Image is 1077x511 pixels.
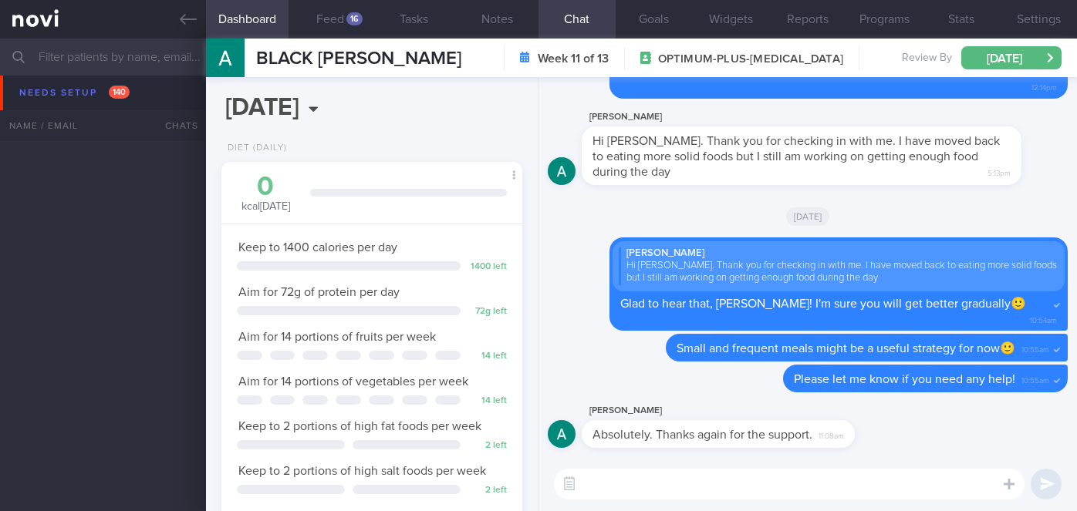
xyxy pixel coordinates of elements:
[619,247,1058,260] div: [PERSON_NAME]
[238,241,397,254] span: Keep to 1400 calories per day
[1030,311,1057,326] span: 10:54am
[256,49,461,68] span: BLACK [PERSON_NAME]
[237,173,295,214] div: kcal [DATE]
[620,298,1026,310] span: Glad to hear that, [PERSON_NAME]! I'm sure you will get better gradually🙂
[237,173,295,200] div: 0
[1021,341,1049,355] span: 10:55am
[468,351,507,362] div: 14 left
[593,429,812,441] span: Absolutely. Thanks again for the support.
[988,164,1011,179] span: 5:13pm
[221,143,287,154] div: Diet (Daily)
[238,286,400,298] span: Aim for 72g of protein per day
[819,427,844,442] span: 11:08am
[961,46,1062,69] button: [DATE]
[468,395,507,407] div: 14 left
[468,306,507,318] div: 72 g left
[677,342,1015,355] span: Small and frequent meals might be a useful strategy for now🙂
[238,375,468,388] span: Aim for 14 portions of vegetables per week
[468,261,507,273] div: 1400 left
[468,485,507,496] div: 2 left
[1031,79,1057,93] span: 12:14pm
[582,402,901,420] div: [PERSON_NAME]
[538,51,609,66] strong: Week 11 of 13
[619,260,1058,285] div: Hi [PERSON_NAME]. Thank you for checking in with me. I have moved back to eating more solid foods...
[346,12,363,25] div: 16
[238,465,486,477] span: Keep to 2 portions of high salt foods per week
[582,108,1068,126] div: [PERSON_NAME]
[238,420,481,432] span: Keep to 2 portions of high fat foods per week
[794,373,1015,385] span: Please let me know if you need any help!
[593,135,1000,178] span: Hi [PERSON_NAME]. Thank you for checking in with me. I have moved back to eating more solid foods...
[238,331,436,343] span: Aim for 14 portions of fruits per week
[468,440,507,452] div: 2 left
[902,52,952,66] span: Review By
[786,207,830,226] span: [DATE]
[658,52,843,67] span: OPTIMUM-PLUS-[MEDICAL_DATA]
[1021,371,1049,386] span: 10:55am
